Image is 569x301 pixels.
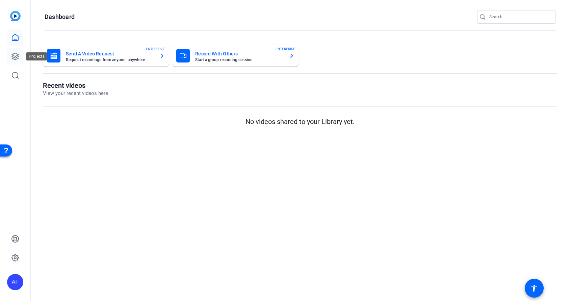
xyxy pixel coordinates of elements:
mat-card-title: Record With Others [195,50,283,58]
img: blue-gradient.svg [10,11,21,21]
div: Projects [26,52,47,60]
mat-card-title: Send A Video Request [66,50,154,58]
h1: Dashboard [45,13,75,21]
button: Record With OthersStart a group recording sessionENTERPRISE [172,45,298,67]
span: ENTERPRISE [276,46,295,51]
mat-card-subtitle: Request recordings from anyone, anywhere [66,58,154,62]
mat-icon: accessibility [530,284,538,292]
mat-card-subtitle: Start a group recording session [195,58,283,62]
button: Send A Video RequestRequest recordings from anyone, anywhereENTERPRISE [43,45,169,67]
span: ENTERPRISE [146,46,165,51]
p: View your recent videos here [43,90,108,97]
p: No videos shared to your Library yet. [43,117,557,127]
h1: Recent videos [43,81,108,90]
input: Search [489,13,550,21]
div: AF [7,274,23,290]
